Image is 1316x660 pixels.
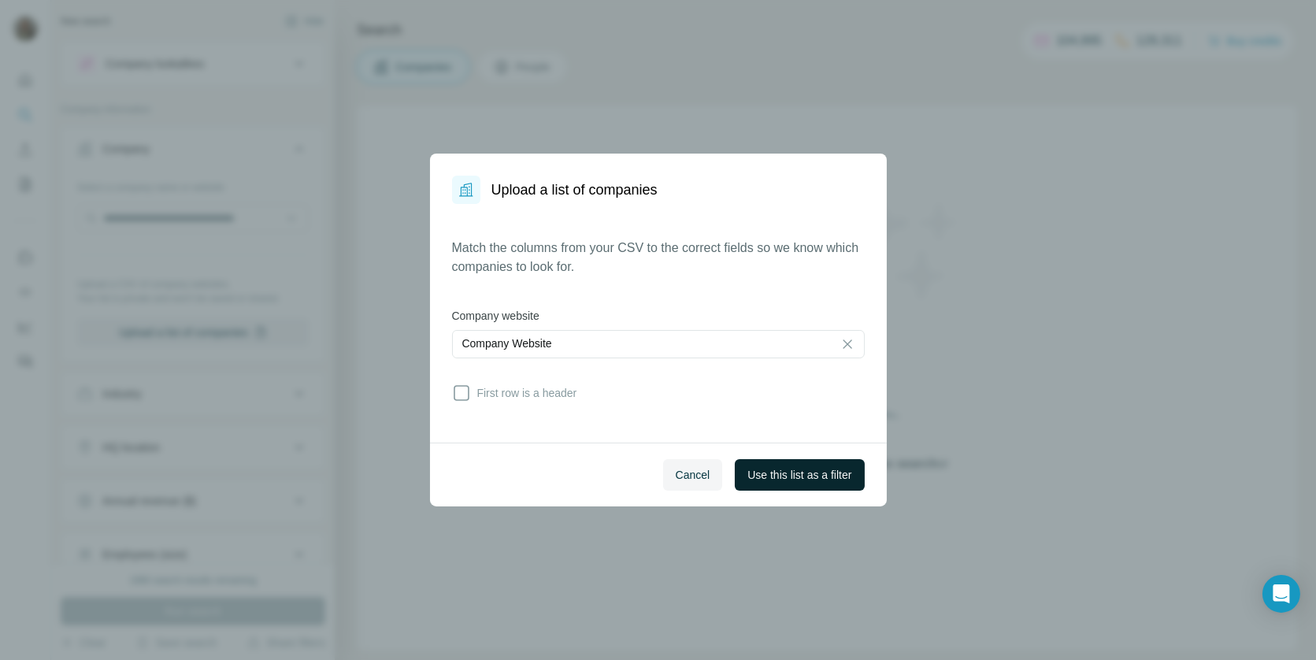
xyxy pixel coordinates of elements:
[676,467,710,483] span: Cancel
[471,385,577,401] span: First row is a header
[452,308,865,324] label: Company website
[491,179,658,201] h1: Upload a list of companies
[452,239,865,276] p: Match the columns from your CSV to the correct fields so we know which companies to look for.
[1262,575,1300,613] div: Open Intercom Messenger
[747,467,851,483] span: Use this list as a filter
[735,459,864,491] button: Use this list as a filter
[663,459,723,491] button: Cancel
[462,336,552,351] p: Company Website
